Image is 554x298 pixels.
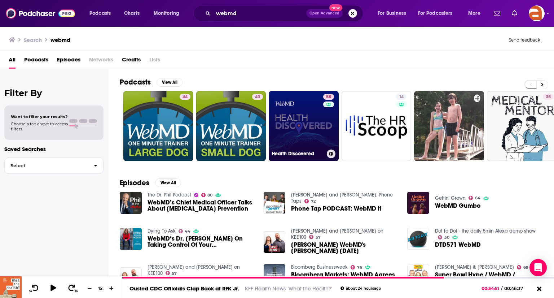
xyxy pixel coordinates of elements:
a: Show notifications dropdown [491,7,503,20]
p: Saved Searches [4,146,104,152]
a: 44 [123,91,193,161]
a: 76 [351,265,362,269]
span: 44 [185,230,190,233]
span: For Business [378,8,406,18]
span: 40 [255,94,260,101]
a: The Dr. Phil Podcast [148,192,191,198]
img: WebMD‘s Dr. John Whyte On Taking Control Of Your Cancer Risk [120,228,142,250]
a: DTD571 WebMD [407,228,429,250]
a: Episodes [57,54,80,69]
span: 44 [183,94,188,101]
img: WebMD’s Chief Medical Officer Talks About Diabetes Prevention [120,192,142,214]
a: Super Bowl Hype / WebMD / Murphy's Timing [435,272,542,284]
img: Super Bowl Hype / WebMD / Murphy's Timing [407,264,429,286]
a: Charts [119,8,144,19]
img: Dave WebMD's Jenn 11/14/17 [264,231,286,253]
button: Select [4,157,104,174]
a: Brooke and Jeffrey: Phone Taps [291,192,393,204]
span: 57 [172,272,177,275]
button: 30 [65,284,79,293]
a: Dave and Jenn on KEE100 [148,264,240,276]
a: WebMD Gumbo [435,203,481,209]
span: 57 [316,236,321,239]
a: Dying To Ask [148,228,176,234]
a: Murphy, Sam & Jodi [435,264,514,270]
a: 14 [396,94,406,100]
span: 58 [326,94,331,101]
span: 14 [399,94,404,101]
a: All [9,54,16,69]
span: WebMD’s Chief Medical Officer Talks About [MEDICAL_DATA] Prevention [148,199,255,212]
span: Open Advanced [309,12,339,15]
button: Open AdvancedNew [306,9,343,18]
span: Want to filter your results? [11,114,68,119]
span: WebMD‘s Dr. [PERSON_NAME] On Taking Control Of Your [MEDICAL_DATA] Risk [148,236,255,248]
span: 64 [475,196,480,200]
a: 58 [323,94,334,100]
a: 40 [252,94,263,100]
button: Show profile menu [529,5,545,21]
span: 00:46:37 [502,286,530,291]
span: 30 [75,290,78,293]
img: Podchaser - Follow, Share and Rate Podcasts [6,7,75,20]
a: 50 [438,235,449,239]
input: Search podcasts, credits, & more... [213,8,306,19]
span: Choose a tab above to access filters. [11,121,68,131]
span: 50 [444,236,449,239]
button: open menu [413,8,463,19]
a: WebMD’s Chief Medical Officer Talks About Diabetes Prevention [148,199,255,212]
img: User Profile [529,5,545,21]
span: [PERSON_NAME] WebMD's [PERSON_NAME] [DATE] [291,242,399,254]
span: Bloomberg Markets: WebMD Agrees to Taken Private by KKR [291,272,399,284]
img: Bloomberg Markets: WebMD Agrees to Taken Private by KKR [264,264,286,286]
a: Dave and Jenn on KEE100 [291,228,383,240]
a: Dot to Dot - the daily 5min Alexa demo show [435,228,536,234]
span: New [329,4,342,11]
a: DTD571 WebMD [435,242,481,248]
span: More [468,8,480,18]
a: 40 [196,91,266,161]
a: 44 [180,94,190,100]
img: Jenn WebMD's Dave's Symptoms 11/06/19 [120,267,142,289]
button: open menu [373,8,415,19]
a: Dave WebMD's Jenn 11/14/17 [291,242,399,254]
a: 14 [342,91,412,161]
button: View All [155,178,181,187]
div: Open Intercom Messenger [529,259,547,276]
a: Podcasts [24,54,48,69]
span: Charts [124,8,140,18]
span: 69 [523,266,528,269]
a: Phone Tap PODCAST: WebMD It [291,206,381,212]
button: open menu [463,8,489,19]
img: Phone Tap PODCAST: WebMD It [264,192,286,214]
a: 72 [304,199,316,203]
h3: webmd [50,36,70,43]
span: Lists [149,54,160,69]
a: KFF Health News' 'What the Health?' [245,285,332,292]
a: Credits [122,54,141,69]
span: Monitoring [154,8,179,18]
a: 58Health Discovered [269,91,339,161]
h2: Filter By [4,88,104,98]
a: 64 [469,196,480,200]
a: Show notifications dropdown [509,7,520,20]
div: about 24 hours ago [340,286,381,290]
span: 00:34:51 [482,286,501,291]
button: 10 [28,284,41,293]
h2: Episodes [120,178,149,187]
a: 69 [517,265,528,269]
a: 57 [309,235,321,239]
a: Ousted CDC Officials Clap Back at RFK Jr. [129,285,239,292]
